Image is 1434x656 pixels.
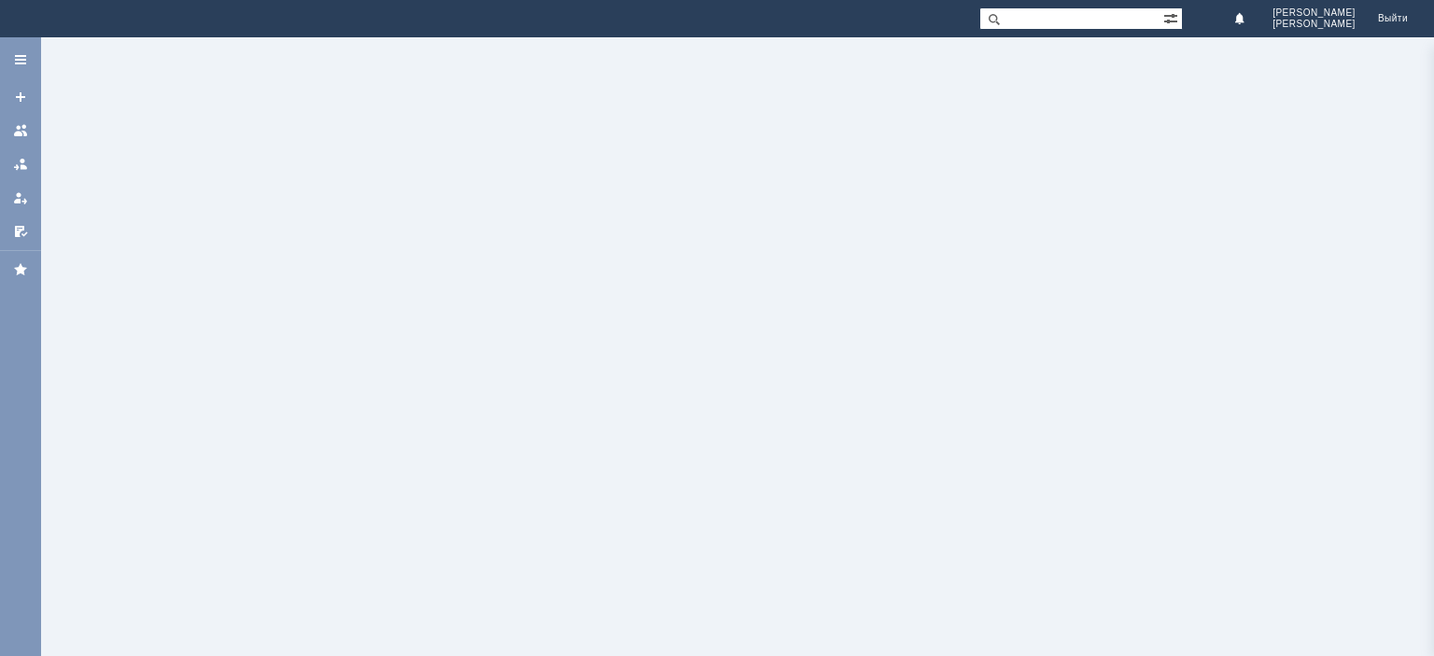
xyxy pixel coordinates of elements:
[6,216,35,246] a: Мои согласования
[6,183,35,213] a: Мои заявки
[1272,7,1356,19] span: [PERSON_NAME]
[1272,19,1356,30] span: [PERSON_NAME]
[1163,8,1182,26] span: Расширенный поиск
[6,149,35,179] a: Заявки в моей ответственности
[6,82,35,112] a: Создать заявку
[6,116,35,146] a: Заявки на командах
